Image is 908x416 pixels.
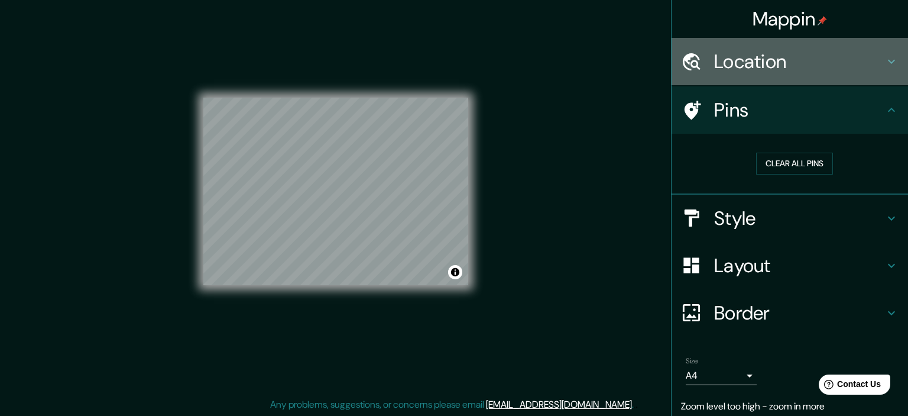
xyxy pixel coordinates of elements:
h4: Border [714,301,884,325]
div: . [635,398,638,412]
canvas: Map [203,98,468,285]
div: Layout [672,242,908,289]
h4: Style [714,207,884,230]
div: Style [672,195,908,242]
label: Size [686,356,698,366]
div: Border [672,289,908,337]
h4: Pins [714,98,884,122]
img: pin-icon.png [818,16,827,25]
div: Location [672,38,908,85]
a: [EMAIL_ADDRESS][DOMAIN_NAME] [486,398,632,411]
button: Toggle attribution [448,265,462,279]
p: Zoom level too high - zoom in more [681,399,899,414]
div: Pins [672,86,908,134]
button: Clear all pins [756,153,833,175]
h4: Layout [714,254,884,278]
h4: Location [714,50,884,73]
div: . [634,398,635,412]
h4: Mappin [753,7,828,31]
div: A4 [686,366,757,385]
iframe: Help widget launcher [803,370,895,403]
p: Any problems, suggestions, or concerns please email . [270,398,634,412]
